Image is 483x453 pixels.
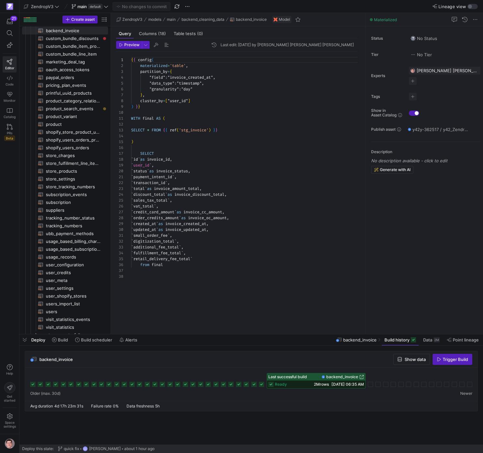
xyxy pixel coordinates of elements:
[22,34,108,42] div: Press SPACE to select this row.
[174,174,177,180] span: ,
[371,150,480,154] p: Description
[22,136,108,144] a: shopify_users_orders_products​​​​​​​​​​
[410,36,437,41] span: No Status
[22,315,108,323] a: visit_statistics_events​​​​​​​​​​
[188,168,190,174] span: ,
[168,75,213,80] span: "invoice_created_at"
[22,73,108,81] div: Press SPACE to select this row.
[410,68,415,73] img: https://storage.googleapis.com/y42-prod-data-exchange/images/G2kHvxVlt02YItTmblwfhPy4mK5SfUxFU6Tr...
[22,81,108,89] a: pricing_plan_events​​​​​​​​​​
[22,113,108,120] div: Press SPACE to select this row.
[46,191,101,198] span: subscription_events​​​​​​​​​​
[46,246,101,253] span: usage_based_subscriptions​​​​​​​​​​
[22,159,108,167] div: Press SPACE to select this row.
[31,4,53,9] span: ZendropV3
[22,167,108,175] div: Press SPACE to select this row.
[163,127,165,133] span: {
[46,261,101,269] span: user_configuration​​​​​​​​​​
[22,42,108,50] div: Press SPACE to select this row.
[77,4,87,9] span: main
[116,168,123,174] div: 20
[168,63,170,68] span: =
[46,277,101,284] span: user_meta​​​​​​​​​​
[279,17,290,22] span: Model
[420,334,443,345] button: Data2M
[168,180,170,185] span: ,
[149,87,179,92] span: "granularity"
[179,127,208,133] span: 'stg_invoice'
[22,152,108,159] a: store_charges​​​​​​​​​​
[170,63,186,68] span: 'table'
[22,27,108,34] a: backend_invoice​​​​​​​​​​
[22,50,108,58] a: custom_bundle_line_item​​​​​​​​​​
[22,113,108,120] a: product_variant​​​​​​​​​​
[22,175,108,183] a: store_settings​​​​​​​​​​
[133,174,172,180] span: payment_intent_id
[136,104,138,109] span: }
[46,253,101,261] span: usage_records​​​​​​​​​​
[22,105,108,113] a: product_search_events​​​​​​​​​​
[149,168,154,174] span: as
[22,73,108,81] a: paypal_orders​​​​​​​​​​
[267,373,366,389] button: Last successful buildbackend_invoiceready2Mrows[DATE] 06:35 AM
[46,183,101,191] span: store_tracking_numbers​​​​​​​​​​
[139,32,166,36] span: Columns
[116,74,123,80] div: 4
[116,174,123,180] div: 21
[138,57,152,62] span: config
[46,82,101,89] span: pricing_plan_events​​​​​​​​​​
[4,115,16,119] span: Catalog
[22,269,108,276] a: user_credits​​​​​​​​​​
[3,361,17,378] button: Help
[384,337,409,342] span: Build history
[163,98,165,103] span: =
[46,207,101,214] span: suppliers​​​​​​​​​​
[168,98,188,103] span: "user_id"
[165,16,177,23] button: main
[133,157,138,162] span: id
[22,120,108,128] div: Press SPACE to select this row.
[46,136,101,144] span: shopify_users_orders_products​​​​​​​​​​
[22,144,108,152] a: shopify_users_orders​​​​​​​​​​
[46,27,101,34] span: backend_invoice​​​​​​​​​​
[149,81,174,86] span: "data_type"
[22,300,108,308] a: users_import_list​​​​​​​​​​
[131,127,145,133] span: SELECT
[371,73,404,78] span: Experts
[410,52,432,57] span: No Tier
[7,131,12,135] span: PRs
[177,81,202,86] span: "timestamp"
[434,337,440,342] div: 2M
[131,157,133,162] span: `
[409,34,439,43] button: No statusNo Status
[133,168,147,174] span: status
[22,183,108,191] a: store_tracking_numbers​​​​​​​​​​
[22,144,108,152] div: Press SPACE to select this row.
[46,58,101,66] span: marketing_deal_tag​​​​​​​​​​
[382,334,419,345] button: Build history
[124,43,140,47] span: Preview
[22,308,108,315] a: users​​​​​​​​​​
[374,17,397,22] span: Materialized
[116,104,123,110] div: 9
[22,276,108,284] a: user_meta​​​​​​​​​​
[22,198,108,206] a: subscription​​​​​​​​​​
[131,186,133,191] span: `
[116,86,123,92] div: 6
[22,136,108,144] div: Press SPACE to select this row.
[46,269,101,276] span: user_credits​​​​​​​​​​
[228,16,268,23] button: backend_invoice
[163,116,165,121] span: (
[215,127,218,133] span: }
[46,128,101,136] span: shopify_store_product_unit_sold_data​​​​​​​​​​
[6,82,14,86] span: Code
[46,175,101,183] span: store_settings​​​​​​​​​​
[22,105,108,113] div: Press SPACE to select this row.
[46,316,101,323] span: visit_statistics_events​​​​​​​​​​
[22,323,108,331] a: visit_statistics​​​​​​​​​​
[412,127,470,132] span: y42y-362517 / y42_ZendropV3_main / backend_invoice
[268,375,307,379] span: Last successful build
[168,69,170,74] span: =
[22,2,61,11] button: ZendropV3
[116,98,123,104] div: 8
